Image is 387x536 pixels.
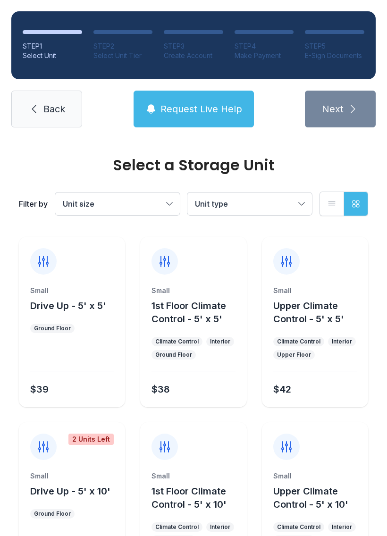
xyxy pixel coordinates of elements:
div: Small [273,471,357,481]
div: $42 [273,383,291,396]
button: Upper Climate Control - 5' x 10' [273,485,364,511]
span: Upper Climate Control - 5' x 10' [273,486,348,510]
button: 1st Floor Climate Control - 5' x 5' [151,299,243,326]
div: Climate Control [277,523,320,531]
div: STEP 1 [23,42,82,51]
button: Upper Climate Control - 5' x 5' [273,299,364,326]
div: STEP 3 [164,42,223,51]
span: Request Live Help [160,102,242,116]
span: 1st Floor Climate Control - 5' x 5' [151,300,226,325]
div: Small [30,471,114,481]
div: $39 [30,383,49,396]
div: STEP 2 [93,42,153,51]
div: Interior [332,338,352,345]
div: $38 [151,383,170,396]
div: Small [30,286,114,295]
div: Climate Control [277,338,320,345]
span: Next [322,102,344,116]
div: Select Unit [23,51,82,60]
div: STEP 5 [305,42,364,51]
div: Upper Floor [277,351,311,359]
div: STEP 4 [235,42,294,51]
span: 1st Floor Climate Control - 5' x 10' [151,486,227,510]
div: Climate Control [155,338,199,345]
div: Filter by [19,198,48,209]
div: Ground Floor [155,351,192,359]
div: Small [151,286,235,295]
div: Small [273,286,357,295]
div: E-Sign Documents [305,51,364,60]
div: Small [151,471,235,481]
span: Unit size [63,199,94,209]
button: Unit type [187,193,312,215]
span: Drive Up - 5' x 10' [30,486,110,497]
button: Drive Up - 5' x 10' [30,485,110,498]
div: Make Payment [235,51,294,60]
div: 2 Units Left [68,434,114,445]
div: Interior [210,523,230,531]
div: Interior [332,523,352,531]
span: Back [43,102,65,116]
button: Drive Up - 5' x 5' [30,299,106,312]
div: Interior [210,338,230,345]
button: 1st Floor Climate Control - 5' x 10' [151,485,243,511]
div: Climate Control [155,523,199,531]
div: Select a Storage Unit [19,158,368,173]
span: Upper Climate Control - 5' x 5' [273,300,344,325]
div: Ground Floor [34,510,71,518]
div: Ground Floor [34,325,71,332]
span: Unit type [195,199,228,209]
div: Create Account [164,51,223,60]
span: Drive Up - 5' x 5' [30,300,106,311]
button: Unit size [55,193,180,215]
div: Select Unit Tier [93,51,153,60]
